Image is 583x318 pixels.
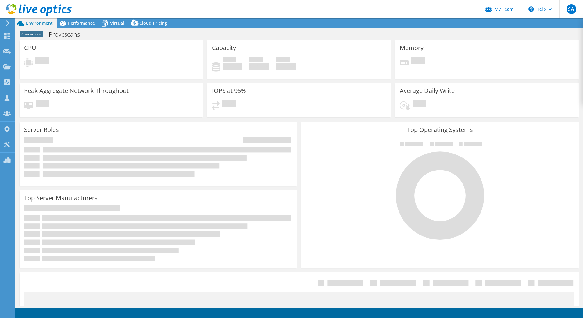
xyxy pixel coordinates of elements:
[223,63,242,70] h4: 0 GiB
[110,20,124,26] span: Virtual
[276,63,296,70] h4: 0 GiB
[306,126,574,133] h3: Top Operating Systems
[567,4,576,14] span: SA
[528,6,534,12] svg: \n
[249,57,263,63] span: Free
[276,57,290,63] span: Total
[20,31,43,37] span: Anonymous
[139,20,167,26] span: Cloud Pricing
[35,57,49,65] span: Pending
[411,57,425,65] span: Pending
[400,44,424,51] h3: Memory
[46,31,89,38] h1: Provcscans
[24,87,129,94] h3: Peak Aggregate Network Throughput
[212,87,246,94] h3: IOPS at 95%
[222,100,236,108] span: Pending
[24,126,59,133] h3: Server Roles
[24,44,36,51] h3: CPU
[36,100,49,108] span: Pending
[413,100,426,108] span: Pending
[26,20,53,26] span: Environment
[223,57,236,63] span: Used
[400,87,455,94] h3: Average Daily Write
[249,63,269,70] h4: 0 GiB
[212,44,236,51] h3: Capacity
[68,20,95,26] span: Performance
[24,195,98,201] h3: Top Server Manufacturers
